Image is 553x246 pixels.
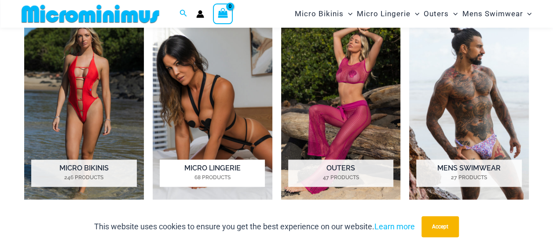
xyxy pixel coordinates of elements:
span: Menu Toggle [410,3,419,25]
img: Micro Lingerie [153,14,272,199]
mark: 246 Products [31,174,136,181]
a: Mens SwimwearMenu ToggleMenu Toggle [460,3,534,25]
a: Visit product category Outers [281,14,401,199]
img: Mens Swimwear [409,14,529,199]
a: View Shopping Cart, empty [213,4,233,24]
span: Menu Toggle [449,3,458,25]
span: Menu Toggle [523,3,531,25]
a: OutersMenu ToggleMenu Toggle [421,3,460,25]
mark: 47 Products [288,174,393,181]
a: Visit product category Micro Bikinis [24,14,144,199]
span: Mens Swimwear [462,3,523,25]
h2: Outers [288,159,393,187]
span: Menu Toggle [344,3,352,25]
span: Micro Lingerie [357,3,410,25]
mark: 68 Products [160,174,265,181]
nav: Site Navigation [291,1,535,26]
h2: Micro Lingerie [160,159,265,187]
img: Micro Bikinis [24,14,144,199]
h2: Mens Swimwear [416,159,521,187]
a: Learn more [374,222,415,231]
img: MM SHOP LOGO FLAT [18,4,163,24]
mark: 27 Products [416,174,521,181]
h2: Micro Bikinis [31,159,136,187]
a: Account icon link [196,10,204,18]
span: Micro Bikinis [295,3,344,25]
a: Visit product category Mens Swimwear [409,14,529,199]
a: Visit product category Micro Lingerie [153,14,272,199]
a: Micro LingerieMenu ToggleMenu Toggle [355,3,421,25]
img: Outers [281,14,401,199]
p: This website uses cookies to ensure you get the best experience on our website. [94,220,415,233]
span: Outers [424,3,449,25]
a: Search icon link [179,8,187,19]
a: Micro BikinisMenu ToggleMenu Toggle [293,3,355,25]
button: Accept [421,216,459,237]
